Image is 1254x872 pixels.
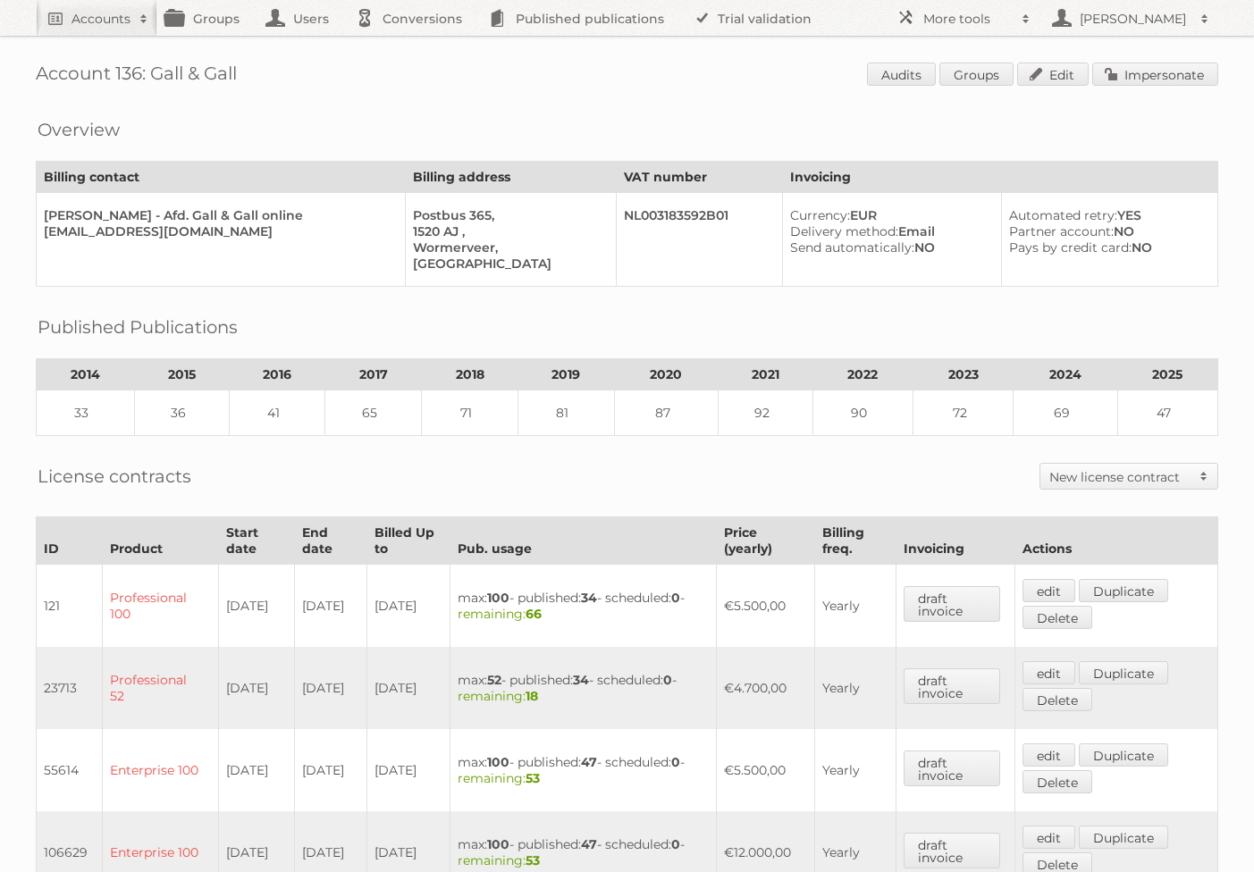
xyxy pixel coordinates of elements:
div: NO [1009,239,1203,256]
td: €4.700,00 [716,647,814,729]
th: 2023 [913,359,1014,390]
td: 55614 [37,729,103,811]
span: remaining: [458,606,542,622]
div: Postbus 365, [413,207,602,223]
h2: New license contract [1049,468,1191,486]
td: max: - published: - scheduled: - [450,565,716,648]
th: 2017 [325,359,422,390]
span: Delivery method: [790,223,898,239]
td: 87 [614,390,719,436]
td: 90 [812,390,913,436]
a: edit [1023,661,1075,684]
th: Invoicing [896,517,1015,565]
td: Yearly [814,647,896,729]
th: 2016 [229,359,325,390]
div: YES [1009,207,1203,223]
td: 41 [229,390,325,436]
th: End date [295,517,366,565]
th: Invoicing [782,162,1217,193]
h2: Overview [38,116,120,143]
a: Delete [1023,688,1092,711]
div: EUR [790,207,987,223]
strong: 34 [573,672,589,688]
a: Delete [1023,770,1092,793]
th: 2021 [719,359,813,390]
th: Start date [218,517,294,565]
a: draft invoice [904,668,1000,704]
td: Professional 52 [103,647,219,729]
strong: 0 [671,836,680,852]
td: [DATE] [218,729,294,811]
td: NL003183592B01 [616,193,782,287]
a: Delete [1023,606,1092,629]
strong: 100 [487,590,509,606]
th: ID [37,517,103,565]
span: Toggle [1191,464,1217,489]
th: 2025 [1117,359,1217,390]
div: NO [1009,223,1203,239]
a: Audits [867,63,936,86]
th: Billing freq. [814,517,896,565]
h2: Accounts [72,10,130,28]
strong: 0 [671,590,680,606]
a: New license contract [1040,464,1217,489]
th: Price (yearly) [716,517,814,565]
td: [DATE] [295,647,366,729]
td: [DATE] [218,647,294,729]
a: Edit [1017,63,1089,86]
td: [DATE] [366,565,450,648]
h2: Published Publications [38,314,238,340]
th: 2015 [134,359,229,390]
a: Impersonate [1092,63,1218,86]
td: 33 [37,390,135,436]
td: max: - published: - scheduled: - [450,647,716,729]
strong: 52 [487,672,501,688]
a: edit [1023,826,1075,849]
td: [DATE] [218,565,294,648]
td: 69 [1014,390,1118,436]
th: VAT number [616,162,782,193]
strong: 34 [581,590,597,606]
a: edit [1023,579,1075,602]
th: 2018 [422,359,518,390]
th: 2024 [1014,359,1118,390]
th: 2022 [812,359,913,390]
strong: 47 [581,754,597,770]
strong: 0 [663,672,672,688]
th: Product [103,517,219,565]
td: max: - published: - scheduled: - [450,729,716,811]
h2: More tools [923,10,1013,28]
span: remaining: [458,852,540,868]
td: [DATE] [295,729,366,811]
span: Automated retry: [1009,207,1117,223]
td: 36 [134,390,229,436]
span: remaining: [458,688,538,704]
td: [DATE] [366,647,450,729]
div: Wormerveer, [413,239,602,256]
strong: 53 [526,852,540,868]
td: 47 [1117,390,1217,436]
strong: 53 [526,770,540,786]
td: 72 [913,390,1014,436]
th: Billing contact [37,162,406,193]
a: draft invoice [904,586,1000,622]
strong: 100 [487,836,509,852]
div: NO [790,239,987,256]
a: draft invoice [904,833,1000,868]
td: 71 [422,390,518,436]
span: Send automatically: [790,239,914,256]
td: 121 [37,565,103,648]
div: [GEOGRAPHIC_DATA] [413,256,602,272]
td: 65 [325,390,422,436]
th: 2014 [37,359,135,390]
strong: 18 [526,688,538,704]
th: Billing address [405,162,616,193]
td: 23713 [37,647,103,729]
td: €5.500,00 [716,565,814,648]
td: Yearly [814,565,896,648]
th: 2020 [614,359,719,390]
td: Yearly [814,729,896,811]
td: Enterprise 100 [103,729,219,811]
a: Duplicate [1079,743,1168,767]
a: Groups [939,63,1014,86]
